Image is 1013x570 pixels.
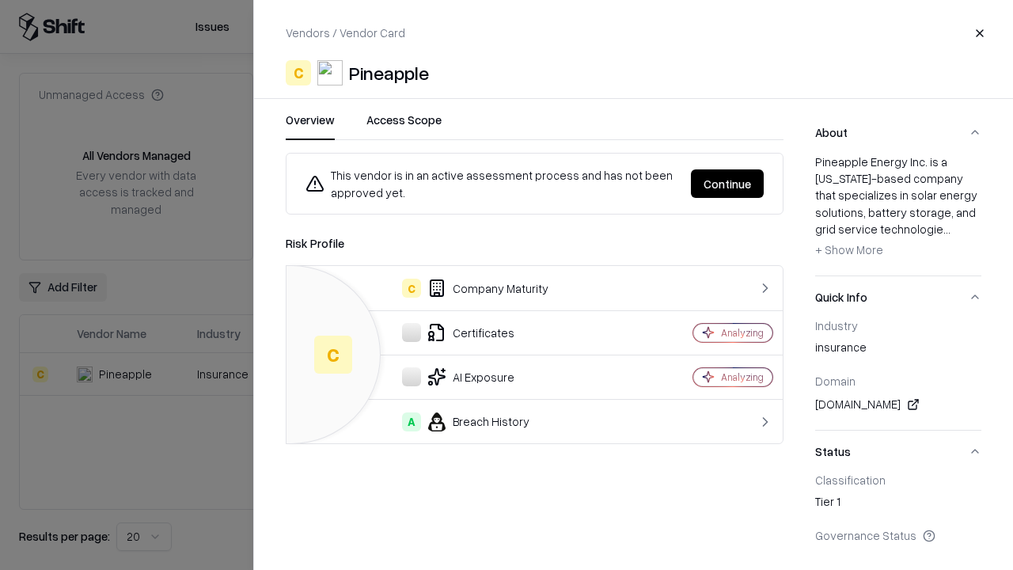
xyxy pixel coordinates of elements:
div: A [402,412,421,431]
div: Risk Profile [286,234,783,253]
div: C [402,279,421,298]
div: Certificates [299,323,638,342]
div: insurance [815,339,981,361]
div: Pineapple Energy Inc. is a [US_STATE]-based company that specializes in solar energy solutions, b... [815,154,981,263]
div: Classification [815,473,981,487]
div: About [815,154,981,275]
div: Governance Status [815,528,981,542]
span: ... [943,222,950,236]
div: Domain [815,374,981,388]
div: AI Exposure [299,367,638,386]
div: [DOMAIN_NAME] [815,395,981,414]
button: + Show More [815,237,883,263]
button: Status [815,431,981,473]
button: Continue [691,169,764,198]
div: Breach History [299,412,638,431]
div: Industry [815,318,981,332]
div: This vendor is in an active assessment process and has not been approved yet. [305,166,678,201]
div: Company Maturity [299,279,638,298]
button: About [815,112,981,154]
div: Pineapple [349,60,429,85]
div: Tier 1 [815,493,981,515]
button: Overview [286,112,335,140]
button: Access Scope [366,112,442,140]
img: Pineapple [317,60,343,85]
p: Vendors / Vendor Card [286,25,405,41]
div: Analyzing [721,370,764,384]
div: Analyzing [721,326,764,340]
button: Quick Info [815,276,981,318]
div: C [286,60,311,85]
span: + Show More [815,242,883,256]
div: Quick Info [815,318,981,430]
div: C [314,336,352,374]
